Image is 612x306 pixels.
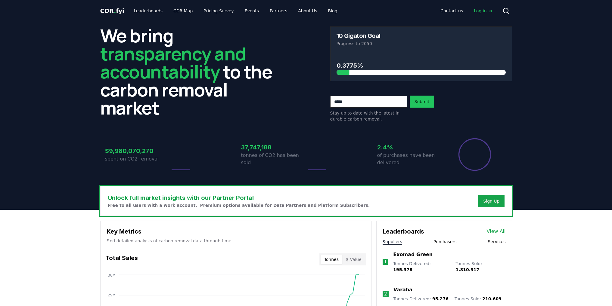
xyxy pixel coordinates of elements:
button: $ Value [342,255,365,264]
p: tonnes of CO2 has been sold [241,152,306,166]
a: CDR.fyi [100,7,124,15]
h3: 37,747,188 [241,143,306,152]
div: Percentage of sales delivered [458,138,492,171]
tspan: 38M [108,273,116,277]
button: Suppliers [383,239,402,245]
h3: 2.4% [377,143,442,152]
span: 95.276 [432,296,449,301]
nav: Main [436,5,497,16]
a: Pricing Survey [199,5,238,16]
h3: Key Metrics [107,227,365,236]
p: Tonnes Sold : [455,296,502,302]
a: Sign Up [483,198,499,204]
button: Tonnes [321,255,342,264]
p: 1 [384,258,387,265]
h3: Leaderboards [383,227,424,236]
a: View All [487,228,506,235]
button: Submit [410,96,434,108]
span: CDR fyi [100,7,124,14]
h3: 0.3775% [337,61,506,70]
button: Services [488,239,505,245]
h2: We bring to the carbon removal market [100,26,282,117]
p: Find detailed analysis of carbon removal data through time. [107,238,365,244]
span: 210.609 [482,296,502,301]
h3: Unlock full market insights with our Partner Portal [108,193,370,202]
h3: $9,980,070,270 [105,146,170,155]
a: About Us [293,5,322,16]
span: 1.810.317 [455,267,479,272]
tspan: 29M [108,293,116,297]
a: Exomad Green [393,251,433,258]
p: Tonnes Delivered : [393,261,449,273]
a: Varaha [393,286,412,293]
a: Leaderboards [129,5,167,16]
span: transparency and accountability [100,41,246,84]
p: 2 [384,290,387,298]
span: 195.378 [393,267,412,272]
a: Log in [469,5,497,16]
a: CDR Map [169,5,197,16]
p: Progress to 2050 [337,41,506,47]
p: spent on CO2 removal [105,155,170,163]
span: . [114,7,116,14]
a: Partners [265,5,292,16]
button: Sign Up [478,195,504,207]
button: Purchasers [433,239,457,245]
p: Tonnes Delivered : [393,296,449,302]
a: Blog [323,5,342,16]
h3: Total Sales [105,253,138,265]
span: Log in [474,8,492,14]
h3: 10 Gigaton Goal [337,33,381,39]
p: Free to all users with a work account. Premium options available for Data Partners and Platform S... [108,202,370,208]
p: of purchases have been delivered [377,152,442,166]
p: Stay up to date with the latest in durable carbon removal. [330,110,407,122]
a: Contact us [436,5,468,16]
p: Tonnes Sold : [455,261,505,273]
nav: Main [129,5,342,16]
a: Events [240,5,264,16]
